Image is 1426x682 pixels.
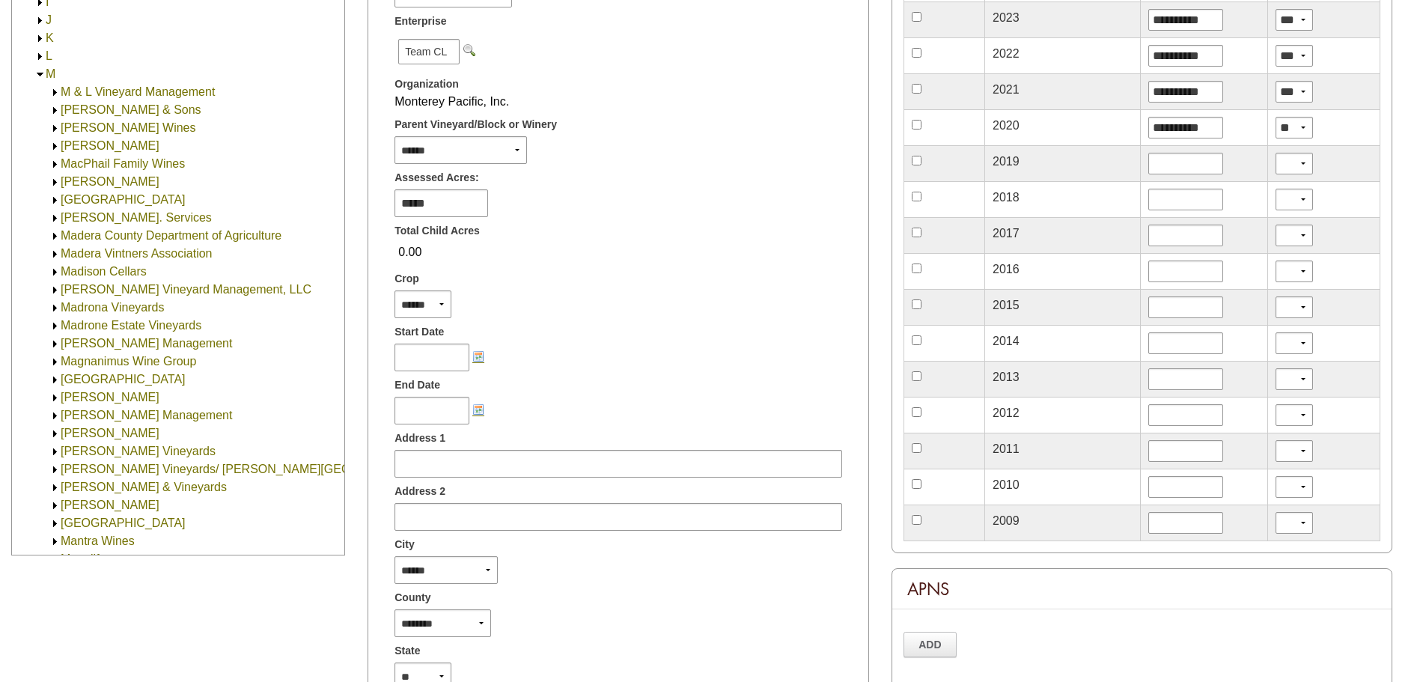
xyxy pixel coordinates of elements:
[993,478,1020,491] span: 2010
[394,430,445,446] span: Address 1
[49,249,61,260] img: Expand Madera Vintners Association
[993,263,1020,275] span: 2016
[61,247,212,260] a: Madera Vintners Association
[472,350,484,362] img: Choose a date
[61,157,185,170] a: MacPhail Family Wines
[394,117,557,133] span: Parent Vineyard/Block or Winery
[394,324,444,340] span: Start Date
[61,391,159,404] a: [PERSON_NAME]
[61,139,159,152] a: [PERSON_NAME]
[49,177,61,188] img: Expand Madden Vineyard
[49,284,61,296] img: Expand Madrigal Vineyard Management, LLC
[49,428,61,439] img: Expand Majik Vineyard
[394,537,414,552] span: City
[394,76,459,92] span: Organization
[904,632,957,657] a: Add
[394,95,509,108] span: Monterey Pacific, Inc.
[34,69,46,80] img: Collapse M
[394,377,440,393] span: End Date
[993,442,1020,455] span: 2011
[472,404,484,415] img: Choose a date
[49,518,61,529] img: Expand Manna Ranch
[61,427,159,439] a: [PERSON_NAME]
[61,265,147,278] a: Madison Cellars
[49,554,61,565] img: Expand Manulife
[61,517,186,529] a: [GEOGRAPHIC_DATA]
[49,464,61,475] img: Expand Mangels Vineyards/ Morrison Ranch
[394,271,419,287] span: Crop
[993,514,1020,527] span: 2009
[61,175,159,188] a: [PERSON_NAME]
[394,240,425,265] span: 0.00
[49,356,61,368] img: Expand Magnanimus Wine Group
[394,223,480,239] span: Total Child Acres
[49,213,61,224] img: Expand Madera Ag. Services
[61,535,135,547] a: Mantra Wines
[394,13,446,29] span: Enterprise
[46,49,52,62] a: L
[61,103,201,116] a: [PERSON_NAME] & Sons
[993,227,1020,240] span: 2017
[394,643,420,659] span: State
[61,337,232,350] a: [PERSON_NAME] Management
[46,67,55,80] a: M
[61,499,159,511] a: [PERSON_NAME]
[61,283,311,296] a: [PERSON_NAME] Vineyard Management, LLC
[49,195,61,206] img: Expand Madder Lake Vineyard
[394,170,478,186] span: Assessed Acres:
[46,31,54,44] a: K
[993,11,1020,24] span: 2023
[49,302,61,314] img: Expand Madrona Vineyards
[61,229,281,242] a: Madera County Department of Agriculture
[34,51,46,62] img: Expand L
[49,392,61,404] img: Expand Mahoney Vineyards
[49,267,61,278] img: Expand Madison Cellars
[61,445,216,457] a: [PERSON_NAME] Vineyards
[49,500,61,511] img: Expand Manjit Uppal
[61,373,186,386] a: [GEOGRAPHIC_DATA]
[993,83,1020,96] span: 2021
[49,105,61,116] img: Expand M.B. Manasseno & Sons
[993,335,1020,347] span: 2014
[61,409,232,421] a: [PERSON_NAME] Management
[49,482,61,493] img: Expand Manildi Orchards & Vineyards
[49,410,61,421] img: Expand Maier Vineyard Management
[892,569,1392,609] div: APNs
[49,374,61,386] img: Expand Magnolia Ranch
[61,301,164,314] a: Madrona Vineyards
[61,552,106,565] a: Manulife
[61,121,195,134] a: [PERSON_NAME] Wines
[34,15,46,26] img: Expand J
[993,47,1020,60] span: 2022
[394,590,430,606] span: County
[993,407,1020,419] span: 2012
[993,371,1020,383] span: 2013
[49,320,61,332] img: Expand Madrone Estate Vineyards
[49,141,61,152] img: Expand Machado Vineyards
[993,191,1020,204] span: 2018
[61,355,196,368] a: Magnanimus Wine Group
[61,481,227,493] a: [PERSON_NAME] & Vineyards
[34,33,46,44] img: Expand K
[61,85,215,98] a: M & L Vineyard Management
[394,484,445,499] span: Address 2
[61,193,186,206] a: [GEOGRAPHIC_DATA]
[61,319,201,332] a: Madrone Estate Vineyards
[49,123,61,134] img: Expand Macchia Wines
[993,155,1020,168] span: 2019
[993,299,1020,311] span: 2015
[49,446,61,457] img: Expand Maley Vineyards
[46,13,52,26] a: J
[49,536,61,547] img: Expand Mantra Wines
[993,119,1020,132] span: 2020
[61,463,445,475] a: [PERSON_NAME] Vineyards/ [PERSON_NAME][GEOGRAPHIC_DATA]
[49,159,61,170] img: Expand MacPhail Family Wines
[49,338,61,350] img: Expand Madrone Vineyard Management
[49,231,61,242] img: Expand Madera County Department of Agriculture
[61,211,212,224] a: [PERSON_NAME]. Services
[398,39,460,64] span: Team CL
[49,87,61,98] img: Expand M & L Vineyard Management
